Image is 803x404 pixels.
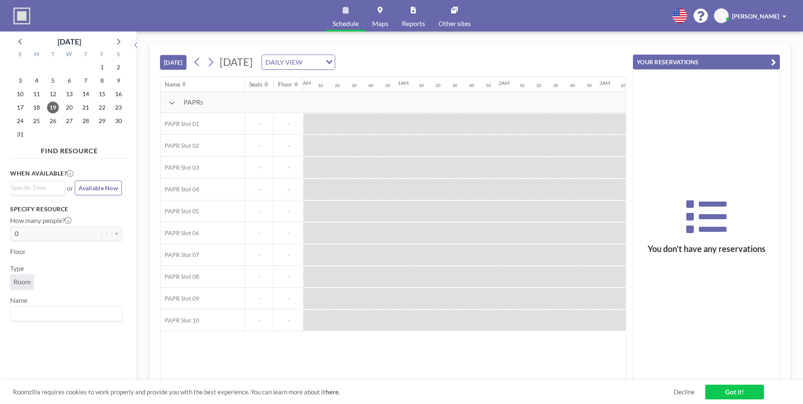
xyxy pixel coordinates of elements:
[160,55,186,70] button: [DATE]
[249,81,262,88] div: Seats
[14,102,26,113] span: Sunday, August 17, 2025
[160,164,199,171] span: PAPR Slot 03
[63,75,75,87] span: Wednesday, August 6, 2025
[10,205,122,213] h3: Specify resource
[674,388,695,396] a: Decline
[96,115,108,127] span: Friday, August 29, 2025
[368,83,373,88] div: 40
[63,88,75,100] span: Wednesday, August 13, 2025
[274,120,303,128] span: -
[96,61,108,73] span: Friday, August 1, 2025
[160,317,199,324] span: PAPR Slot 10
[274,295,303,302] span: -
[620,83,625,88] div: 10
[419,83,424,88] div: 10
[11,183,60,192] input: Search for option
[96,75,108,87] span: Friday, August 8, 2025
[10,216,71,225] label: How many people?
[333,20,359,27] span: Schedule
[12,50,29,60] div: S
[732,13,779,20] span: [PERSON_NAME]
[75,181,122,195] button: Available Now
[96,88,108,100] span: Friday, August 15, 2025
[438,20,471,27] span: Other sites
[536,83,541,88] div: 20
[398,80,409,86] div: 1AM
[14,88,26,100] span: Sunday, August 10, 2025
[80,88,92,100] span: Thursday, August 14, 2025
[160,229,199,237] span: PAPR Slot 06
[112,226,122,241] button: +
[61,50,78,60] div: W
[372,20,388,27] span: Maps
[113,102,124,113] span: Saturday, August 23, 2025
[10,143,129,155] h4: FIND RESOURCE
[264,57,304,68] span: DAILY VIEW
[553,83,558,88] div: 30
[469,83,474,88] div: 40
[599,80,610,86] div: 3AM
[80,102,92,113] span: Thursday, August 21, 2025
[245,164,273,171] span: -
[14,75,26,87] span: Sunday, August 3, 2025
[220,55,253,68] span: [DATE]
[79,184,118,192] span: Available Now
[165,81,180,88] div: Name
[63,102,75,113] span: Wednesday, August 20, 2025
[10,247,26,256] label: Floor
[318,83,323,88] div: 10
[11,308,117,319] input: Search for option
[587,83,592,88] div: 50
[245,186,273,193] span: -
[67,184,73,192] span: or
[245,251,273,259] span: -
[45,50,61,60] div: T
[96,102,108,113] span: Friday, August 22, 2025
[245,120,273,128] span: -
[10,181,65,194] div: Search for option
[274,317,303,324] span: -
[113,88,124,100] span: Saturday, August 16, 2025
[274,207,303,215] span: -
[570,83,575,88] div: 40
[262,55,335,69] div: Search for option
[274,273,303,281] span: -
[402,20,425,27] span: Reports
[245,142,273,150] span: -
[47,88,59,100] span: Tuesday, August 12, 2025
[633,244,779,254] h3: You don’t have any reservations
[274,229,303,237] span: -
[160,186,199,193] span: PAPR Slot 04
[245,317,273,324] span: -
[274,142,303,150] span: -
[80,115,92,127] span: Thursday, August 28, 2025
[352,83,357,88] div: 30
[160,207,199,215] span: PAPR Slot 05
[160,251,199,259] span: PAPR Slot 07
[31,88,42,100] span: Monday, August 11, 2025
[245,207,273,215] span: -
[160,295,199,302] span: PAPR Slot 09
[452,83,457,88] div: 30
[160,142,199,150] span: PAPR Slot 02
[633,55,780,69] button: YOUR RESERVATIONS
[110,50,126,60] div: S
[10,264,24,273] label: Type
[14,129,26,140] span: Sunday, August 31, 2025
[29,50,45,60] div: M
[58,36,81,47] div: [DATE]
[245,273,273,281] span: -
[113,115,124,127] span: Saturday, August 30, 2025
[31,115,42,127] span: Monday, August 25, 2025
[274,164,303,171] span: -
[10,307,121,321] div: Search for option
[47,115,59,127] span: Tuesday, August 26, 2025
[245,229,273,237] span: -
[47,102,59,113] span: Tuesday, August 19, 2025
[13,278,31,286] span: Room
[80,75,92,87] span: Thursday, August 7, 2025
[436,83,441,88] div: 20
[486,83,491,88] div: 50
[31,102,42,113] span: Monday, August 18, 2025
[305,57,321,68] input: Search for option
